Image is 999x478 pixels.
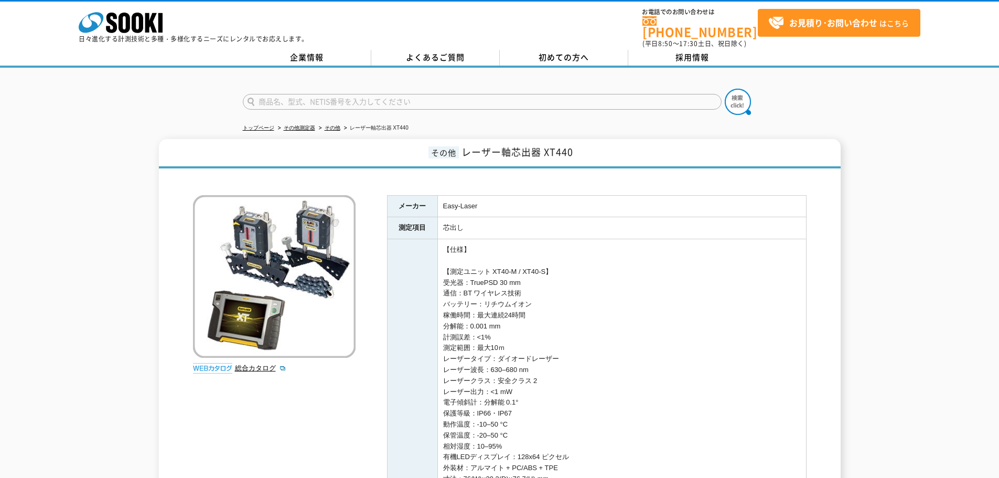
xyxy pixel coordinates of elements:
[642,9,758,15] span: お電話でのお問い合わせは
[79,36,308,42] p: 日々進化する計測技術と多種・多様化するニーズにレンタルでお応えします。
[658,39,673,48] span: 8:50
[428,146,459,158] span: その他
[387,217,437,239] th: 測定項目
[642,16,758,38] a: [PHONE_NUMBER]
[437,195,806,217] td: Easy-Laser
[461,145,573,159] span: レーザー軸芯出器 XT440
[235,364,286,372] a: 総合カタログ
[342,123,409,134] li: レーザー軸芯出器 XT440
[193,363,232,374] img: webカタログ
[325,125,340,131] a: その他
[371,50,500,66] a: よくあるご質問
[243,125,274,131] a: トップページ
[725,89,751,115] img: btn_search.png
[768,15,909,31] span: はこちら
[243,94,722,110] input: 商品名、型式、NETIS番号を入力してください
[642,39,746,48] span: (平日 ～ 土日、祝日除く)
[284,125,315,131] a: その他測定器
[539,51,589,63] span: 初めての方へ
[628,50,757,66] a: 採用情報
[789,16,877,29] strong: お見積り･お問い合わせ
[193,195,356,358] img: レーザー軸芯出器 XT440
[437,217,806,239] td: 芯出し
[758,9,920,37] a: お見積り･お問い合わせはこちら
[387,195,437,217] th: メーカー
[243,50,371,66] a: 企業情報
[679,39,698,48] span: 17:30
[500,50,628,66] a: 初めての方へ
